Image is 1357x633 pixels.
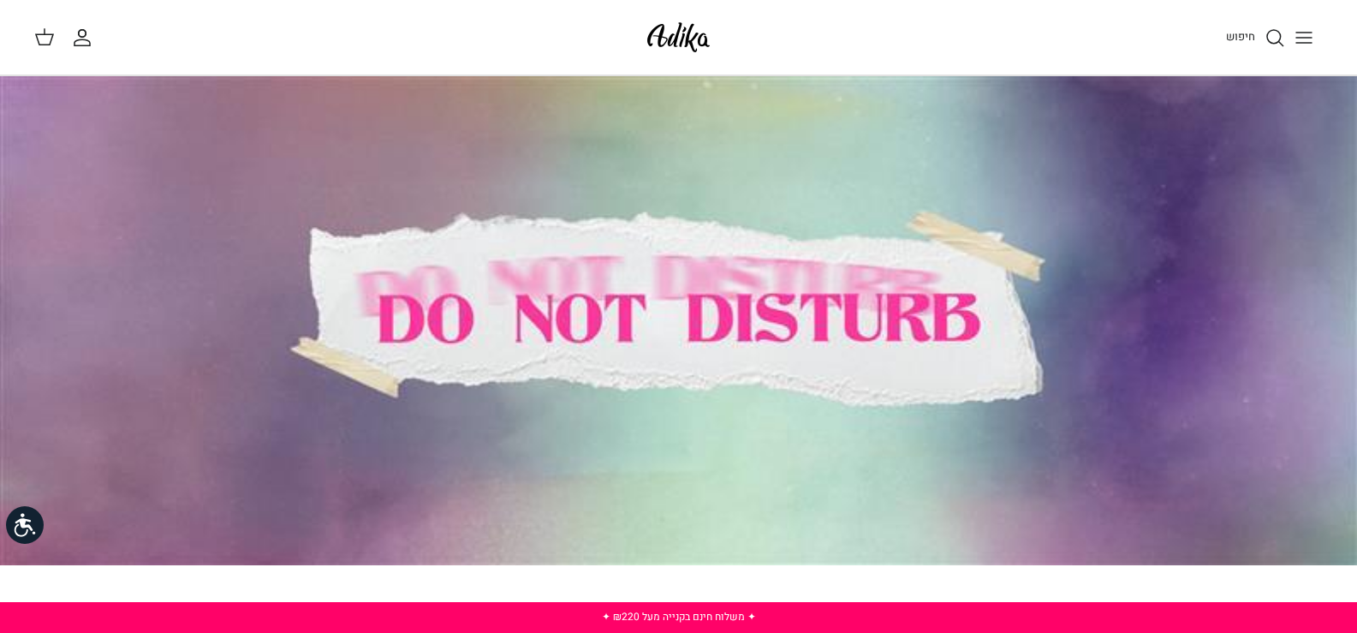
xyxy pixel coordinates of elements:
a: ✦ משלוח חינם בקנייה מעל ₪220 ✦ [602,609,756,624]
a: החשבון שלי [72,27,99,48]
a: חיפוש [1226,27,1285,48]
img: Adika IL [642,17,715,57]
span: חיפוש [1226,28,1255,45]
button: Toggle menu [1285,19,1323,57]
